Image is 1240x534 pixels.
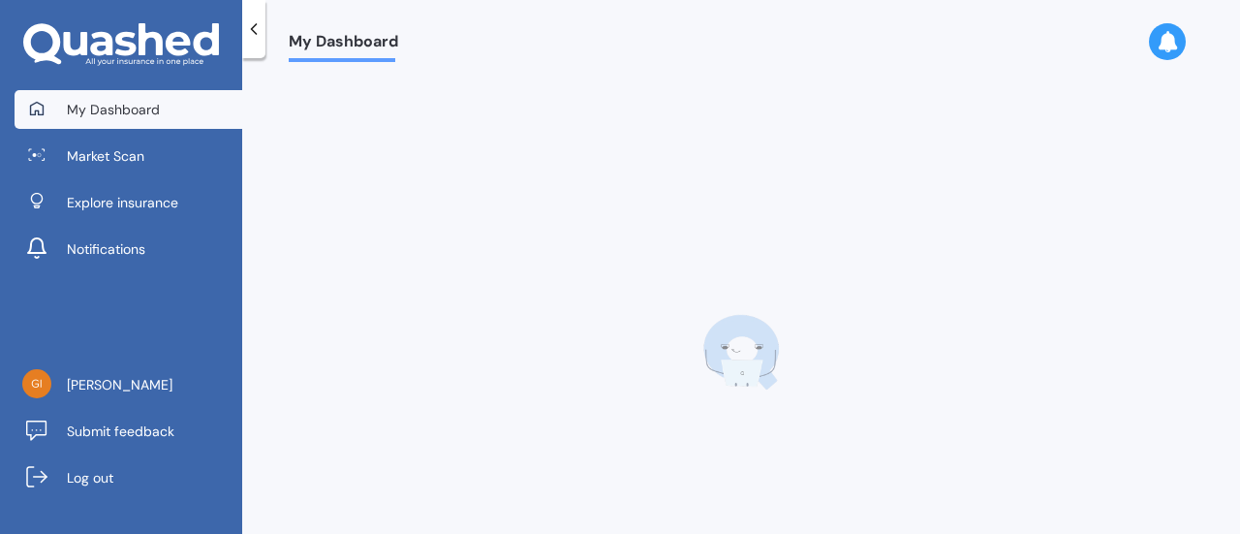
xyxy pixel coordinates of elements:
[15,230,242,268] a: Notifications
[67,146,144,166] span: Market Scan
[67,100,160,119] span: My Dashboard
[67,239,145,259] span: Notifications
[67,375,172,394] span: [PERSON_NAME]
[15,365,242,404] a: [PERSON_NAME]
[67,422,174,441] span: Submit feedback
[15,183,242,222] a: Explore insurance
[67,193,178,212] span: Explore insurance
[289,32,398,58] span: My Dashboard
[22,369,51,398] img: adb2ced54450a50092c553a8cf2c4b25
[15,458,242,497] a: Log out
[15,412,242,451] a: Submit feedback
[15,90,242,129] a: My Dashboard
[67,468,113,487] span: Log out
[702,314,780,392] img: q-laptop.bc25ffb5ccee3f42f31d.webp
[15,137,242,175] a: Market Scan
